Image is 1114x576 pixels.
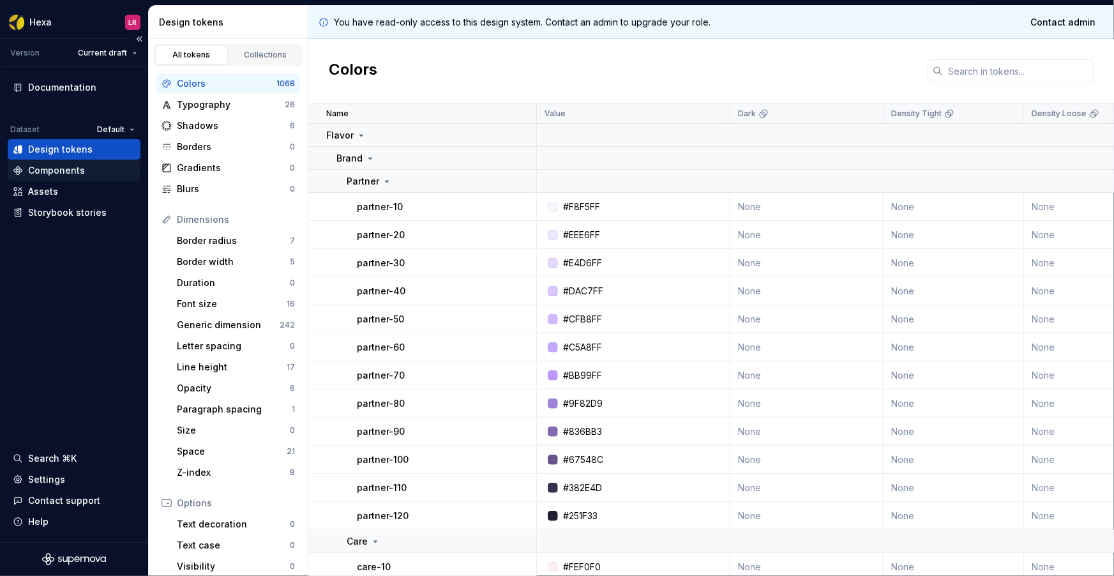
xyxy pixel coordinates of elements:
[563,257,602,269] div: #E4D6FF
[28,452,77,465] div: Search ⌘K
[28,143,93,156] div: Design tokens
[72,44,143,62] button: Current draft
[1030,16,1095,29] span: Contact admin
[357,510,409,522] p: partner-120
[177,403,292,416] div: Paragraph spacing
[563,425,602,438] div: #836BB3
[334,16,711,29] p: You have read-only access to this design system. Contact an admin to upgrade your role.
[357,313,404,326] p: partner-50
[8,202,140,223] a: Storybook stories
[290,540,295,550] div: 0
[326,109,349,119] p: Name
[160,50,223,60] div: All tokens
[42,553,106,566] svg: Supernova Logo
[156,116,300,136] a: Shadows6
[357,285,405,298] p: partner-40
[156,179,300,199] a: Blurs0
[177,140,290,153] div: Borders
[563,397,603,410] div: #9F82D9
[8,512,140,532] button: Help
[159,16,303,29] div: Design tokens
[172,252,300,272] a: Border width5
[884,361,1024,390] td: None
[177,497,295,510] div: Options
[177,277,290,289] div: Duration
[290,257,295,267] div: 5
[287,446,295,457] div: 21
[172,357,300,377] a: Line height17
[28,515,49,528] div: Help
[129,17,137,27] div: LR
[290,561,295,572] div: 0
[8,77,140,98] a: Documentation
[884,249,1024,277] td: None
[1032,109,1087,119] p: Density Loose
[28,81,96,94] div: Documentation
[8,181,140,202] a: Assets
[156,137,300,157] a: Borders0
[97,125,124,135] span: Default
[563,341,602,354] div: #C5A8FF
[177,255,290,268] div: Border width
[563,201,600,213] div: #F8F5FF
[172,378,300,398] a: Opacity6
[326,129,354,142] p: Flavor
[177,466,290,479] div: Z-index
[177,183,290,195] div: Blurs
[177,445,287,458] div: Space
[8,160,140,181] a: Components
[172,273,300,293] a: Duration0
[563,313,602,326] div: #CFB8FF
[78,48,127,58] span: Current draft
[172,399,300,420] a: Paragraph spacing1
[177,213,295,226] div: Dimensions
[177,234,290,247] div: Border radius
[172,315,300,335] a: Generic dimension242
[177,162,290,174] div: Gradients
[730,474,884,502] td: None
[28,473,65,486] div: Settings
[172,535,300,556] a: Text case0
[730,390,884,418] td: None
[290,519,295,529] div: 0
[290,278,295,288] div: 0
[177,340,290,352] div: Letter spacing
[357,425,405,438] p: partner-90
[884,221,1024,249] td: None
[357,201,403,213] p: partner-10
[172,441,300,462] a: Space21
[156,95,300,115] a: Typography26
[730,361,884,390] td: None
[28,185,58,198] div: Assets
[172,336,300,356] a: Letter spacing0
[177,424,290,437] div: Size
[290,383,295,393] div: 6
[563,229,600,241] div: #EEE6FF
[156,158,300,178] a: Gradients0
[3,8,146,36] button: HexaLR
[884,446,1024,474] td: None
[347,175,379,188] p: Partner
[172,294,300,314] a: Font size16
[884,474,1024,502] td: None
[290,341,295,351] div: 0
[177,98,285,111] div: Typography
[9,15,24,30] img: a56d5fbf-f8ab-4a39-9705-6fc7187585ab.png
[177,361,287,374] div: Line height
[276,79,295,89] div: 1068
[563,510,598,522] div: #251F33
[290,236,295,246] div: 7
[730,193,884,221] td: None
[357,229,405,241] p: partner-20
[130,30,148,48] button: Collapse sidebar
[290,184,295,194] div: 0
[884,333,1024,361] td: None
[177,518,290,531] div: Text decoration
[10,48,40,58] div: Version
[884,502,1024,530] td: None
[730,333,884,361] td: None
[287,362,295,372] div: 17
[177,319,280,331] div: Generic dimension
[730,277,884,305] td: None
